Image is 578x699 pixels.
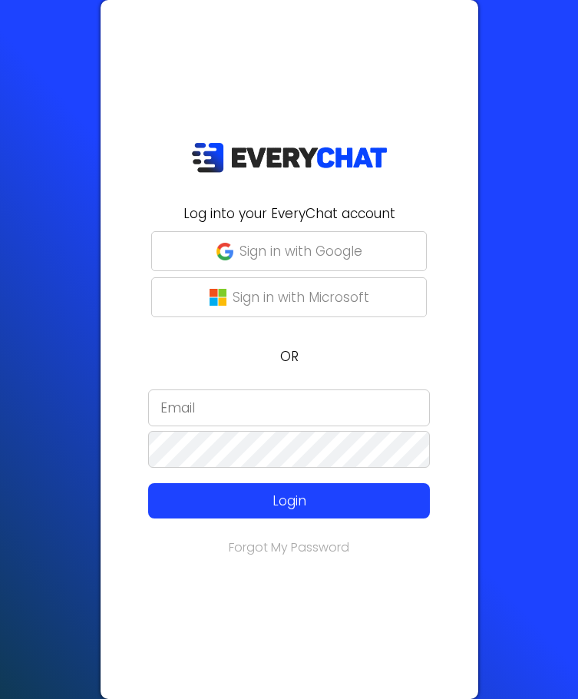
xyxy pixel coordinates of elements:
[233,287,369,307] p: Sign in with Microsoft
[177,491,401,511] p: Login
[239,241,362,261] p: Sign in with Google
[148,389,430,426] input: Email
[229,538,349,556] a: Forgot My Password
[110,346,469,366] p: OR
[210,289,226,306] img: microsoft-logo.png
[216,243,233,260] img: google-g.png
[148,483,430,518] button: Login
[151,277,427,317] button: Sign in with Microsoft
[151,231,427,271] button: Sign in with Google
[191,142,388,174] img: EveryChat_logo_dark.png
[110,204,469,224] h2: Log into your EveryChat account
